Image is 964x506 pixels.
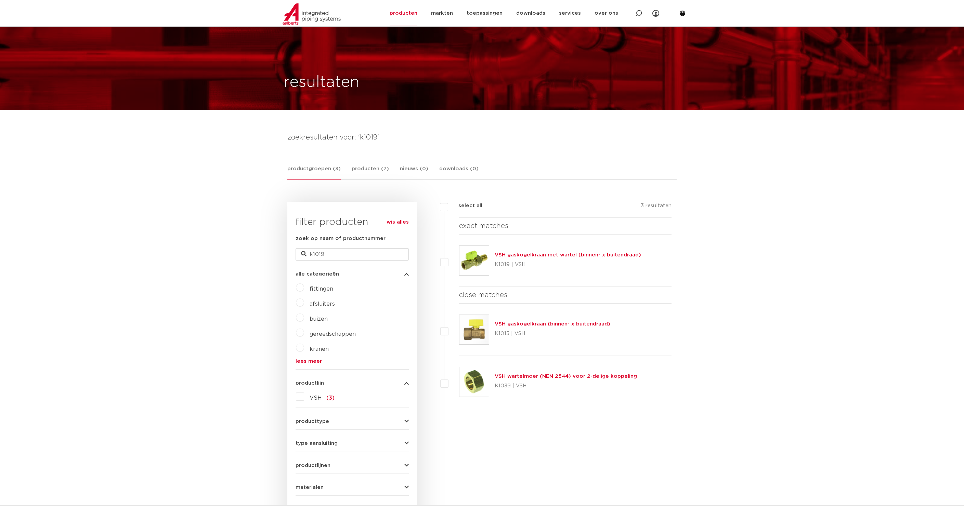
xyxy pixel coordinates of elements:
span: productlijnen [296,463,330,468]
p: K1015 | VSH [495,328,610,339]
a: buizen [310,316,328,322]
span: type aansluiting [296,441,338,446]
a: downloads (0) [439,165,479,179]
a: VSH gaskogelkraan (binnen- x buitendraad) [495,321,610,327]
a: wis alles [387,218,409,226]
span: VSH [310,395,322,401]
h3: filter producten [296,215,409,229]
span: alle categorieën [296,271,339,277]
a: afsluiters [310,301,335,307]
button: materialen [296,485,409,490]
button: alle categorieën [296,271,409,277]
h1: resultaten [284,71,360,93]
span: (3) [326,395,335,401]
button: productlijn [296,381,409,386]
a: productgroepen (3) [287,165,341,180]
a: gereedschappen [310,331,356,337]
a: producten (7) [352,165,389,179]
p: K1039 | VSH [495,381,637,391]
h4: zoekresultaten voor: 'k1019' [287,132,677,143]
a: VSH gaskogelkraan met wartel (binnen- x buitendraad) [495,252,641,257]
p: 3 resultaten [641,202,672,212]
input: zoeken [296,248,409,261]
a: VSH wartelmoer (NEN 2544) voor 2-delige koppeling [495,374,637,379]
button: productlijnen [296,463,409,468]
span: productlijn [296,381,324,386]
a: fittingen [310,286,333,292]
button: producttype [296,419,409,424]
a: nieuws (0) [400,165,428,179]
h4: exact matches [459,221,672,231]
button: type aansluiting [296,441,409,446]
h4: close matches [459,290,672,301]
a: kranen [310,346,329,352]
label: zoek op naam of productnummer [296,235,386,243]
img: Thumbnail for VSH gaskogelkraan met wartel (binnen- x buitendraad) [459,246,489,275]
img: Thumbnail for VSH gaskogelkraan (binnen- x buitendraad) [459,315,489,344]
img: Thumbnail for VSH wartelmoer (NEN 2544) voor 2-delige koppeling [459,367,489,397]
span: materialen [296,485,324,490]
p: K1019 | VSH [495,259,641,270]
span: producttype [296,419,329,424]
a: lees meer [296,359,409,364]
label: select all [448,202,482,210]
